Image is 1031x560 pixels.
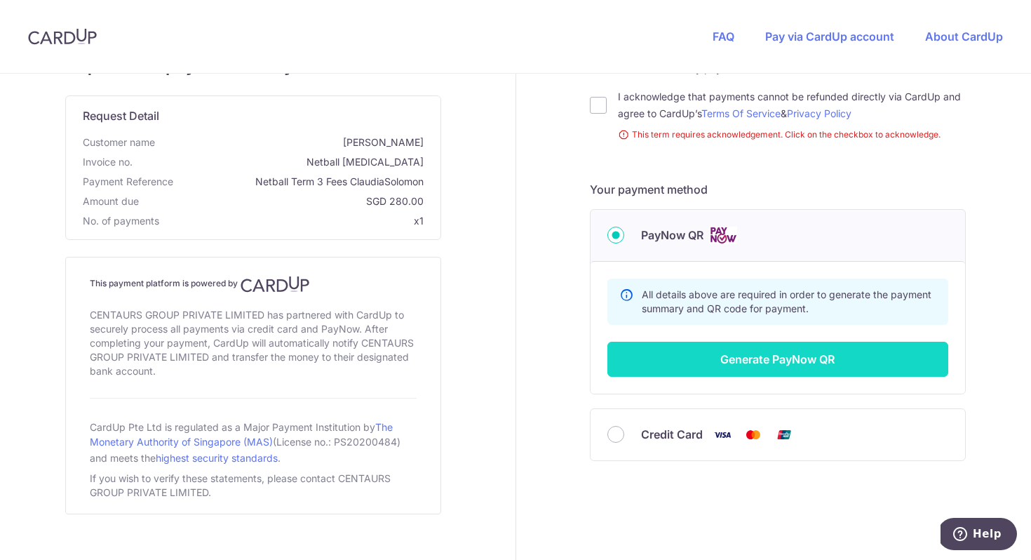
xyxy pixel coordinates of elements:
[83,155,133,169] span: Invoice no.
[138,155,424,169] span: Netball [MEDICAL_DATA]
[709,227,737,244] img: Cards logo
[941,518,1017,553] iframe: Opens a widget where you can find more information
[156,452,278,464] a: highest security standards
[770,426,798,444] img: Union Pay
[642,288,931,314] span: All details above are required in order to generate the payment summary and QR code for payment.
[607,342,948,377] button: Generate PayNow QR
[83,194,139,208] span: Amount due
[90,469,417,502] div: If you wish to verify these statements, please contact CENTAURS GROUP PRIVATE LIMITED.
[925,29,1003,44] a: About CardUp
[739,426,767,444] img: Mastercard
[144,194,424,208] span: SGD 280.00
[28,28,97,45] img: CardUp
[765,29,894,44] a: Pay via CardUp account
[90,415,417,469] div: CardUp Pte Ltd is regulated as a Major Payment Institution by (License no.: PS20200484) and meets...
[787,107,851,119] a: Privacy Policy
[83,175,173,187] span: translation missing: en.payment_reference
[83,214,159,228] span: No. of payments
[179,175,424,189] span: Netball Term 3 Fees ClaudiaSolomon
[83,135,155,149] span: Customer name
[607,426,948,444] div: Credit Card Visa Mastercard Union Pay
[83,109,159,123] span: translation missing: en.request_detail
[641,227,703,244] span: PayNow QR
[618,128,966,142] small: This term requires acknowledgement. Click on the checkbox to acknowledge.
[90,421,393,448] a: The Monetary Authority of Singapore (MAS)
[607,227,948,244] div: PayNow QR Cards logo
[618,88,966,122] label: I acknowledge that payments cannot be refunded directly via CardUp and agree to CardUp’s &
[590,181,966,198] h5: Your payment method
[90,276,417,293] h4: This payment platform is powered by
[701,107,781,119] a: Terms Of Service
[708,426,736,444] img: Visa
[414,215,424,227] span: x1
[161,135,424,149] span: [PERSON_NAME]
[641,426,703,443] span: Credit Card
[90,305,417,381] div: CENTAURS GROUP PRIVATE LIMITED has partnered with CardUp to securely process all payments via cre...
[241,276,309,293] img: CardUp
[713,29,734,44] a: FAQ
